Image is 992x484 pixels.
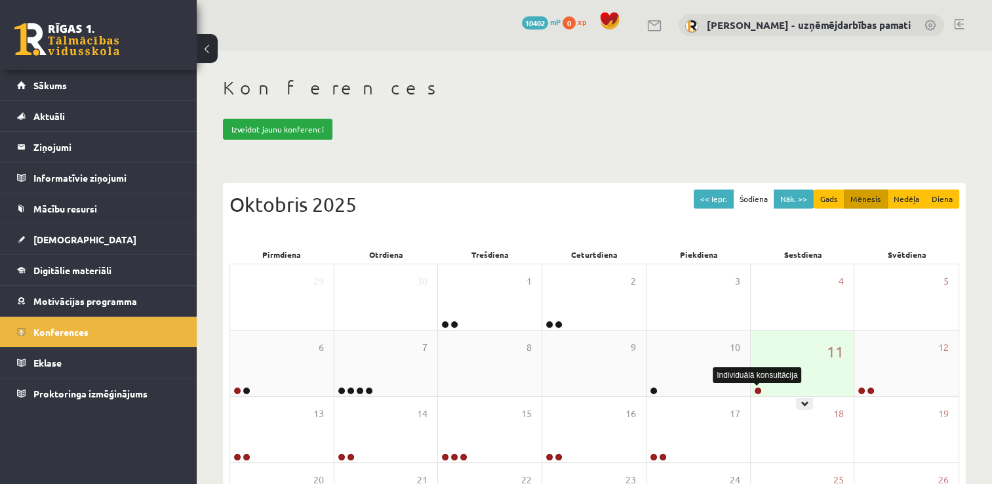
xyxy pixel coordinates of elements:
[855,245,959,264] div: Svētdiena
[730,340,740,355] span: 10
[223,119,332,140] a: Izveidot jaunu konferenci
[14,23,119,56] a: Rīgas 1. Tālmācības vidusskola
[631,340,636,355] span: 9
[707,18,911,31] a: [PERSON_NAME] - uzņēmējdarbības pamati
[563,16,593,27] a: 0 xp
[33,203,97,214] span: Mācību resursi
[694,190,734,209] button: << Iepr.
[526,274,532,289] span: 1
[17,255,180,285] a: Digitālie materiāli
[646,245,751,264] div: Piekdiena
[774,190,814,209] button: Nāk. >>
[735,274,740,289] span: 3
[33,132,180,162] legend: Ziņojumi
[313,407,324,421] span: 13
[33,264,111,276] span: Digitālie materiāli
[733,190,774,209] button: Šodiena
[943,274,949,289] span: 5
[713,367,801,383] div: Individuālā konsultācija
[925,190,959,209] button: Diena
[887,190,926,209] button: Nedēļa
[17,224,180,254] a: [DEMOGRAPHIC_DATA]
[17,163,180,193] a: Informatīvie ziņojumi
[33,163,180,193] legend: Informatīvie ziņojumi
[730,407,740,421] span: 17
[17,70,180,100] a: Sākums
[223,77,966,99] h1: Konferences
[685,20,698,33] img: Solvita Kozlovska - uzņēmējdarbības pamati
[631,274,636,289] span: 2
[751,245,855,264] div: Sestdiena
[33,388,148,399] span: Proktoringa izmēģinājums
[33,110,65,122] span: Aktuāli
[319,340,324,355] span: 6
[33,79,67,91] span: Sākums
[550,16,561,27] span: mP
[33,326,89,338] span: Konferences
[438,245,542,264] div: Trešdiena
[938,340,949,355] span: 12
[17,132,180,162] a: Ziņojumi
[229,245,334,264] div: Pirmdiena
[542,245,646,264] div: Ceturtdiena
[334,245,438,264] div: Otrdiena
[938,407,949,421] span: 19
[33,295,137,307] span: Motivācijas programma
[417,274,427,289] span: 30
[17,348,180,378] a: Eklase
[833,407,844,421] span: 18
[17,317,180,347] a: Konferences
[33,357,62,369] span: Eklase
[522,16,548,30] span: 10402
[17,193,180,224] a: Mācību resursi
[417,407,427,421] span: 14
[563,16,576,30] span: 0
[578,16,586,27] span: xp
[17,286,180,316] a: Motivācijas programma
[827,340,844,363] span: 11
[844,190,888,209] button: Mēnesis
[526,340,532,355] span: 8
[839,274,844,289] span: 4
[625,407,636,421] span: 16
[229,190,959,219] div: Oktobris 2025
[313,274,324,289] span: 29
[17,378,180,409] a: Proktoringa izmēģinājums
[17,101,180,131] a: Aktuāli
[422,340,427,355] span: 7
[33,233,136,245] span: [DEMOGRAPHIC_DATA]
[521,407,532,421] span: 15
[522,16,561,27] a: 10402 mP
[814,190,844,209] button: Gads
